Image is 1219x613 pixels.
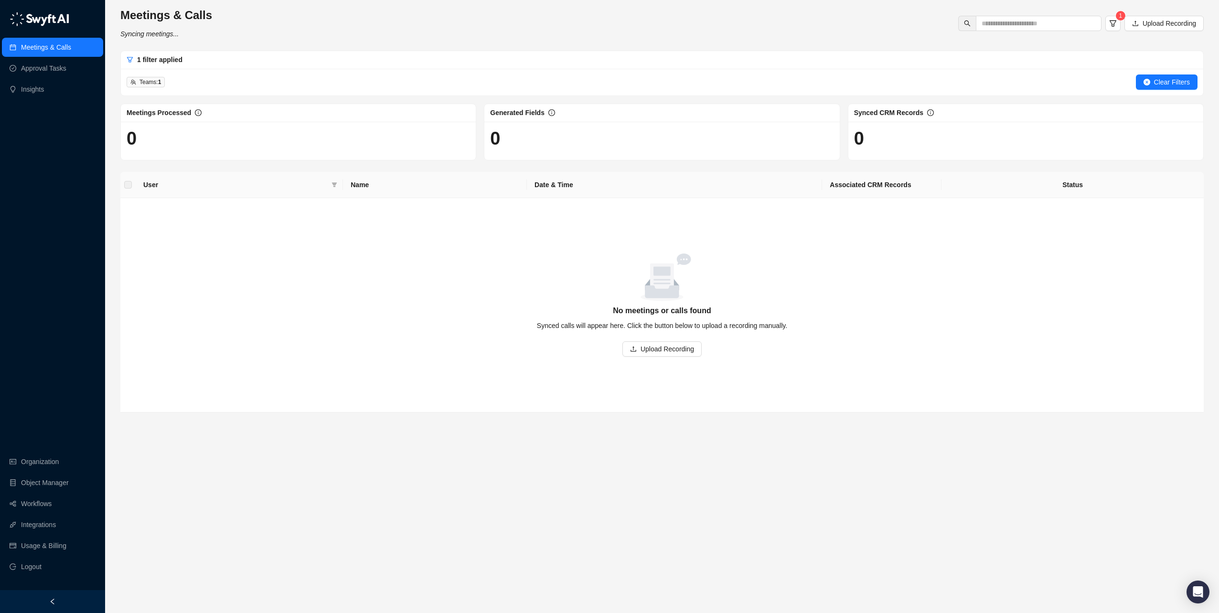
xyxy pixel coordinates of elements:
span: Upload Recording [1143,18,1196,29]
th: Date & Time [527,172,822,198]
span: search [964,20,971,27]
span: left [49,598,56,605]
sup: 1 [1116,11,1125,21]
span: filter [331,182,337,188]
img: logo-05li4sbe.png [10,12,69,26]
a: Usage & Billing [21,536,66,555]
span: upload [630,346,637,352]
span: Synced CRM Records [854,109,923,116]
span: 1 [1119,12,1123,19]
span: Generated Fields [490,109,545,116]
button: Clear Filters [1136,74,1198,90]
a: Insights [21,80,44,99]
h1: 0 [490,127,834,149]
b: 1 [158,79,161,85]
span: filter [1109,20,1117,27]
span: Upload Recording [641,344,694,354]
span: Clear Filters [1154,77,1190,87]
span: logout [10,563,16,570]
span: Logout [21,557,42,576]
span: info-circle [927,109,934,116]
h5: No meetings or calls found [132,305,1192,317]
th: Status [941,172,1204,198]
span: Meetings Processed [127,109,191,116]
span: filter [330,178,339,192]
th: Associated CRM Records [822,172,941,198]
span: Synced calls will appear here. Click the button below to upload a recording manually. [537,322,787,329]
a: Meetings & Calls [21,38,71,57]
span: info-circle [195,109,202,116]
a: Object Manager [21,473,69,492]
div: Open Intercom Messenger [1187,581,1209,603]
h1: 0 [127,127,470,149]
h1: 0 [854,127,1198,149]
th: Name [343,172,527,198]
span: 1 filter applied [137,56,182,63]
a: Organization [21,452,59,471]
span: info-circle [548,109,555,116]
span: Teams: [139,79,161,85]
button: Upload Recording [622,341,702,357]
span: upload [1132,20,1139,27]
span: filter [127,56,133,63]
i: Syncing meetings... [120,30,179,38]
a: Workflows [21,494,52,513]
a: Integrations [21,515,56,534]
h3: Meetings & Calls [120,8,212,23]
span: team [130,79,136,85]
span: User [143,180,328,190]
a: Approval Tasks [21,59,66,78]
span: close-circle [1144,79,1150,85]
button: Upload Recording [1124,16,1204,31]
